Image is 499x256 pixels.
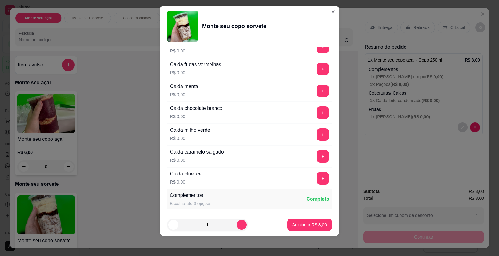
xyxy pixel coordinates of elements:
div: Escolha até 3 opções [170,200,211,207]
div: Amendoim [170,212,194,219]
button: decrease-product-quantity [168,220,178,230]
p: Adicionar R$ 8,00 [292,222,327,228]
button: Close [328,7,338,17]
div: Monte seu copo sorvete [202,22,266,31]
p: R$ 0,00 [170,135,210,141]
div: Calda chocolate branco [170,105,222,112]
div: Calda frutas vermelhas [170,61,221,68]
div: Calda menta [170,83,198,90]
p: R$ 0,00 [170,179,201,185]
div: Calda milho verde [170,126,210,134]
div: Complementos [170,192,211,199]
button: add [317,128,329,141]
p: R$ 0,00 [170,113,222,120]
div: Calda caramelo salgado [170,148,224,156]
button: add [317,172,329,185]
button: add [317,85,329,97]
div: Completo [306,195,329,203]
button: increase-product-quantity [237,220,247,230]
img: product-image [167,11,198,42]
button: add [317,41,329,53]
button: add [317,106,329,119]
p: R$ 0,00 [170,157,224,163]
p: R$ 0,00 [170,70,221,76]
p: R$ 0,00 [170,48,211,54]
button: add [317,63,329,75]
div: Calda blue ice [170,170,201,178]
button: add [317,150,329,163]
p: R$ 0,00 [170,91,198,98]
button: Adicionar R$ 8,00 [287,219,332,231]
